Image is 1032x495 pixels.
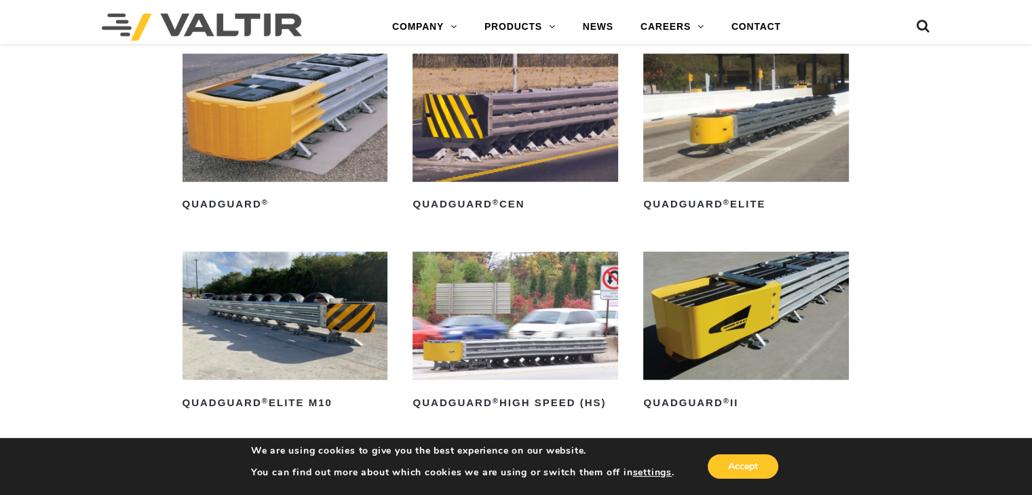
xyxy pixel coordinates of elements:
h2: QuadGuard Elite M10 [183,392,388,414]
a: QuadGuard® [183,54,388,216]
a: CONTACT [718,14,795,41]
sup: ® [262,198,269,206]
h2: QuadGuard II [643,392,849,414]
a: CAREERS [627,14,718,41]
sup: ® [493,198,499,206]
sup: ® [723,397,730,405]
h2: QuadGuard [183,194,388,216]
h2: QuadGuard Elite [643,194,849,216]
p: We are using cookies to give you the best experience on our website. [251,445,674,457]
a: QuadGuard®Elite M10 [183,252,388,414]
a: PRODUCTS [471,14,569,41]
a: QuadGuard®Elite [643,54,849,216]
h2: QuadGuard CEN [413,194,618,216]
sup: ® [262,397,269,405]
a: QuadGuard®II [643,252,849,414]
p: You can find out more about which cookies we are using or switch them off in . [251,467,674,479]
sup: ® [493,397,499,405]
sup: ® [723,198,730,206]
button: Accept [708,454,778,479]
a: NEWS [569,14,627,41]
img: Valtir [102,14,302,41]
button: settings [632,467,671,479]
h2: QuadGuard High Speed (HS) [413,392,618,414]
a: QuadGuard®CEN [413,54,618,216]
a: QuadGuard®High Speed (HS) [413,252,618,414]
a: COMPANY [379,14,471,41]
